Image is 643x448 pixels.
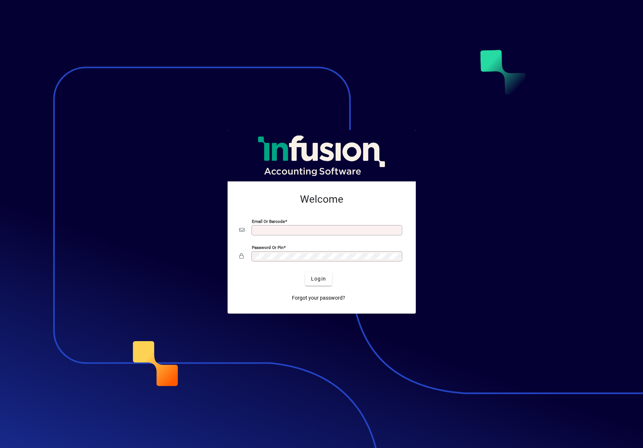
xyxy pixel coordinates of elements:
[311,275,326,283] span: Login
[239,193,404,206] h2: Welcome
[252,218,285,224] mat-label: Email or Barcode
[292,294,345,302] span: Forgot your password?
[289,292,348,305] a: Forgot your password?
[305,272,332,286] button: Login
[252,245,283,250] mat-label: Password or Pin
